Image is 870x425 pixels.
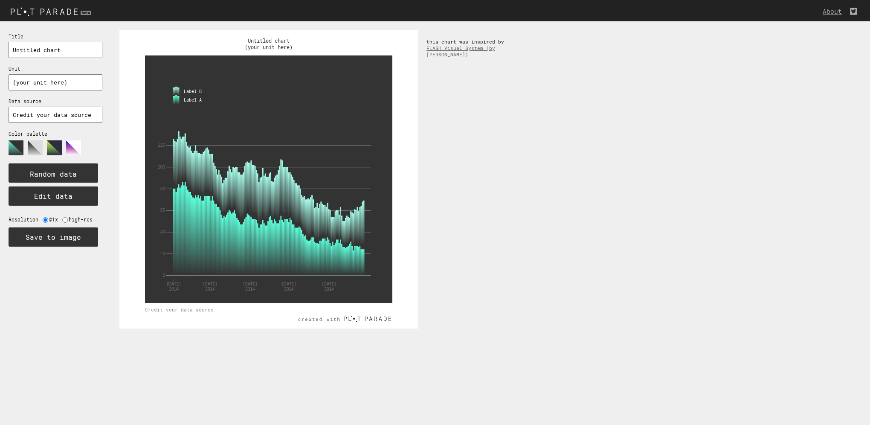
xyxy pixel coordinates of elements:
tspan: 100 [158,165,165,169]
tspan: [DATE] [282,282,296,286]
p: Color palette [9,131,102,137]
label: high-res [69,216,97,223]
label: @1x [49,216,62,223]
button: Save to image [9,227,98,247]
tspan: 80 [160,186,165,191]
tspan: [DATE] [167,282,181,286]
tspan: 2014 [205,287,215,291]
text: Untitled chart [248,37,290,44]
tspan: 0 [162,273,165,278]
tspan: [DATE] [244,282,257,286]
tspan: [DATE] [203,282,217,286]
p: Data source [9,98,102,105]
tspan: 120 [158,143,165,148]
tspan: 20 [160,251,165,256]
text: Label A [184,97,202,103]
tspan: 60 [160,208,165,212]
tspan: 2014 [245,287,255,291]
div: this chart was inspired by [418,30,520,66]
label: Resolution [9,216,43,223]
tspan: [DATE] [322,282,336,286]
tspan: 40 [160,230,165,234]
a: About [823,7,846,15]
tspan: 2014 [324,287,334,291]
p: Title [9,33,102,40]
text: Label B [184,89,202,94]
text: Random data [30,169,77,178]
a: FLASH Visual System (by [PERSON_NAME]) [426,45,495,58]
text: Credit your data source [145,306,214,313]
text: (your unit here) [245,44,293,50]
tspan: 2014 [169,287,179,291]
tspan: 2014 [284,287,294,291]
p: Unit [9,66,102,72]
button: Edit data [9,186,98,206]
